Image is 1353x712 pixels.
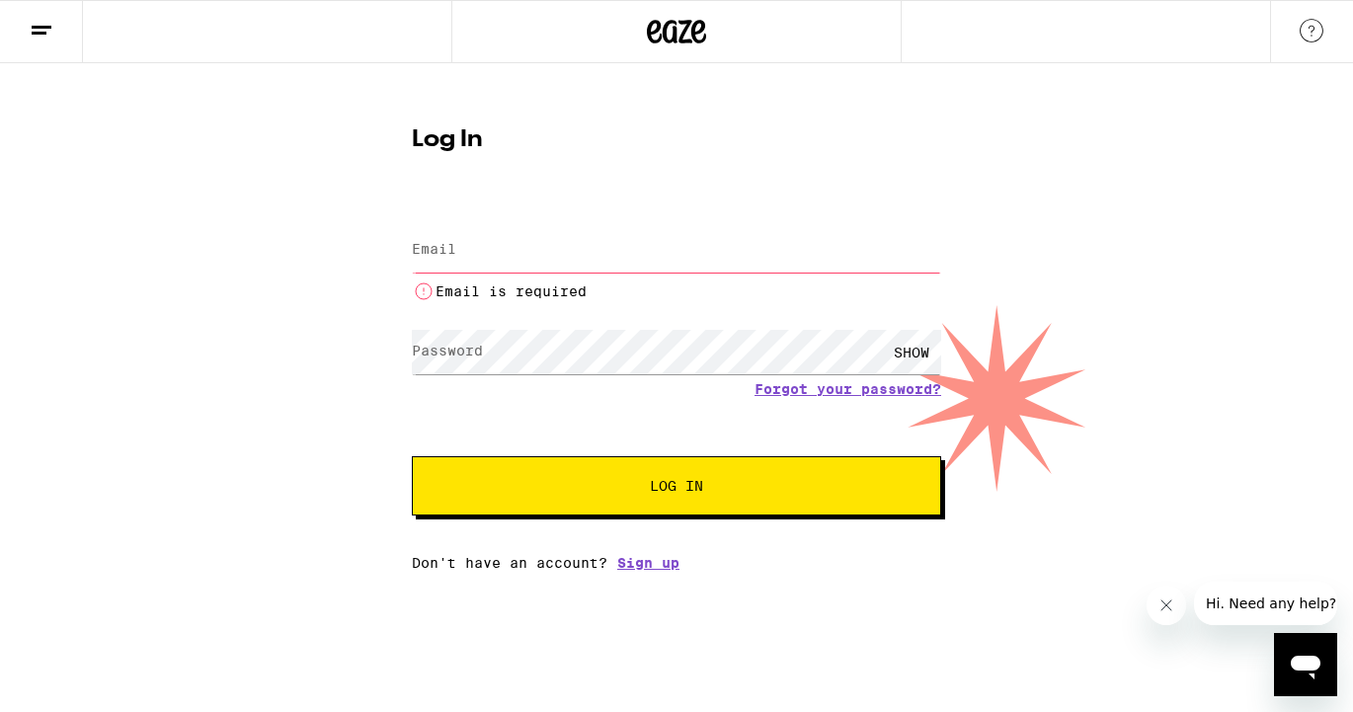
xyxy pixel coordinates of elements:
iframe: Close message [1147,586,1186,625]
label: Password [412,343,483,358]
label: Email [412,241,456,257]
h1: Log In [412,128,941,152]
iframe: Message from company [1194,582,1337,625]
div: Don't have an account? [412,555,941,571]
li: Email is required [412,279,941,303]
iframe: Button to launch messaging window [1274,633,1337,696]
input: Email [412,228,941,273]
div: SHOW [882,330,941,374]
a: Sign up [617,555,679,571]
button: Log In [412,456,941,515]
a: Forgot your password? [755,381,941,397]
span: Log In [650,479,703,493]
